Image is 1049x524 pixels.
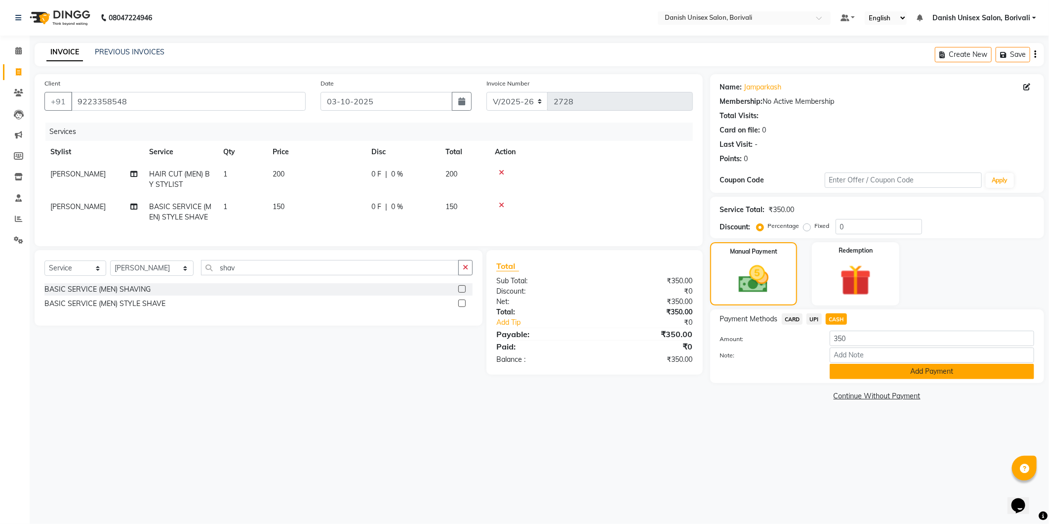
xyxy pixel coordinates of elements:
[595,354,700,365] div: ₹350.00
[267,141,365,163] th: Price
[830,331,1034,346] input: Amount
[612,317,700,328] div: ₹0
[25,4,93,32] img: logo
[44,141,143,163] th: Stylist
[720,154,742,164] div: Points:
[720,175,825,185] div: Coupon Code
[71,92,306,111] input: Search by Name/Mobile/Email/Code
[44,79,60,88] label: Client
[830,348,1034,363] input: Add Note
[807,313,822,325] span: UPI
[50,170,106,178] span: [PERSON_NAME]
[489,341,595,352] div: Paid:
[273,170,284,178] span: 200
[1008,484,1039,514] iframe: chat widget
[595,286,700,297] div: ₹0
[223,170,227,178] span: 1
[763,125,767,135] div: 0
[489,276,595,286] div: Sub Total:
[489,328,595,340] div: Payable:
[713,351,822,360] label: Note:
[730,247,777,256] label: Manual Payment
[385,169,387,179] span: |
[830,364,1034,379] button: Add Payment
[595,276,700,286] div: ₹350.00
[768,221,800,230] label: Percentage
[830,261,881,300] img: _gift.svg
[720,82,742,92] div: Name:
[440,141,489,163] th: Total
[769,205,795,215] div: ₹350.00
[273,202,284,211] span: 150
[935,47,992,62] button: Create New
[223,202,227,211] span: 1
[720,125,761,135] div: Card on file:
[391,202,403,212] span: 0 %
[391,169,403,179] span: 0 %
[595,307,700,317] div: ₹350.00
[486,79,529,88] label: Invoice Number
[109,4,152,32] b: 08047224946
[720,111,759,121] div: Total Visits:
[782,313,803,325] span: CARD
[720,314,778,324] span: Payment Methods
[595,297,700,307] div: ₹350.00
[839,246,873,255] label: Redemption
[489,354,595,365] div: Balance :
[826,313,847,325] span: CASH
[595,328,700,340] div: ₹350.00
[815,221,830,230] label: Fixed
[825,173,982,188] input: Enter Offer / Coupon Code
[489,317,612,328] a: Add Tip
[445,202,457,211] span: 150
[371,202,381,212] span: 0 F
[489,307,595,317] div: Total:
[46,44,83,61] a: INVOICE
[720,96,763,107] div: Membership:
[744,82,782,92] a: Jamparkash
[45,123,700,141] div: Services
[385,202,387,212] span: |
[489,297,595,307] div: Net:
[496,261,519,271] span: Total
[744,154,748,164] div: 0
[713,335,822,344] label: Amount:
[712,391,1042,401] a: Continue Without Payment
[44,92,72,111] button: +91
[149,202,211,221] span: BASIC SERVICE (MEN) STYLE SHAVE
[50,202,106,211] span: [PERSON_NAME]
[44,284,151,295] div: BASIC SERVICE (MEN) SHAVING
[932,13,1030,23] span: Danish Unisex Salon, Borivali
[365,141,440,163] th: Disc
[489,141,693,163] th: Action
[720,139,753,150] div: Last Visit:
[95,47,164,56] a: PREVIOUS INVOICES
[720,222,751,232] div: Discount:
[44,299,165,309] div: BASIC SERVICE (MEN) STYLE SHAVE
[201,260,459,275] input: Search or Scan
[489,286,595,297] div: Discount:
[371,169,381,179] span: 0 F
[729,262,778,297] img: _cash.svg
[996,47,1030,62] button: Save
[755,139,758,150] div: -
[143,141,217,163] th: Service
[217,141,267,163] th: Qty
[445,170,457,178] span: 200
[321,79,334,88] label: Date
[720,205,765,215] div: Service Total:
[595,341,700,352] div: ₹0
[986,173,1014,188] button: Apply
[149,170,210,189] span: HAIR CUT (MEN) BY STYLIST
[720,96,1034,107] div: No Active Membership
